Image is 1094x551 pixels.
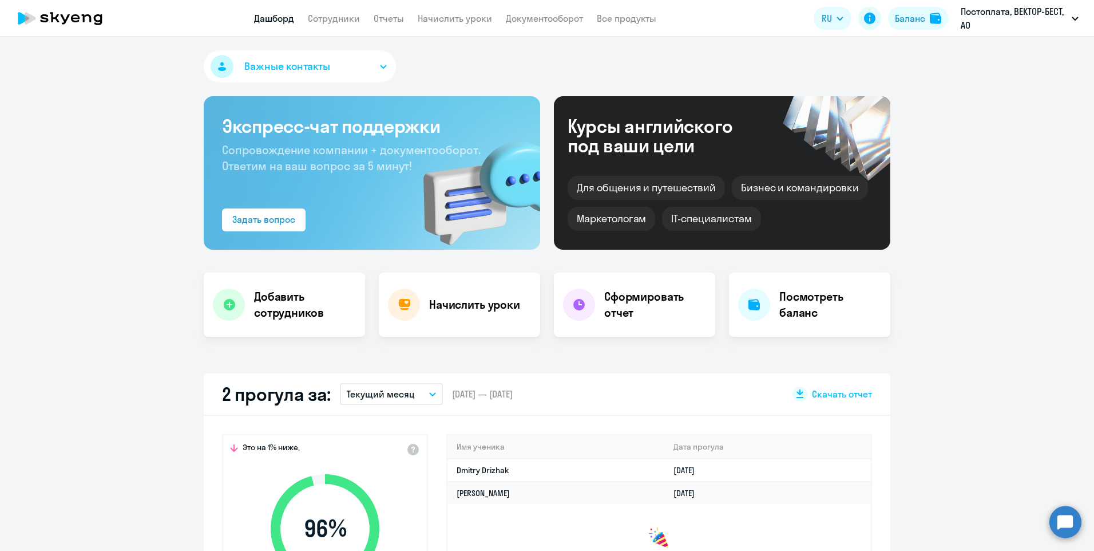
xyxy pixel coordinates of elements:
a: Начислить уроки [418,13,492,24]
button: Задать вопрос [222,208,306,231]
button: Балансbalance [888,7,948,30]
a: [PERSON_NAME] [457,488,510,498]
p: Постоплата, ВЕКТОР-БЕСТ, АО [961,5,1067,32]
a: [DATE] [673,488,704,498]
a: Документооборот [506,13,583,24]
th: Имя ученика [447,435,664,459]
div: Задать вопрос [232,212,295,226]
h3: Экспресс-чат поддержки [222,115,522,137]
div: Для общения и путешествий [568,176,725,200]
img: balance [930,13,941,24]
span: RU [822,11,832,25]
div: Баланс [895,11,925,25]
span: Важные контакты [244,59,330,74]
button: RU [814,7,851,30]
img: congrats [648,527,671,550]
a: Сотрудники [308,13,360,24]
h4: Начислить уроки [429,297,520,313]
div: Курсы английского под ваши цели [568,116,763,155]
div: Бизнес и командировки [732,176,868,200]
h4: Сформировать отчет [604,289,706,321]
span: [DATE] — [DATE] [452,388,513,400]
a: [DATE] [673,465,704,475]
span: Это на 1% ниже, [243,442,300,456]
img: bg-img [407,121,540,250]
p: Текущий месяц [347,387,415,401]
span: 96 % [259,515,391,542]
button: Постоплата, ВЕКТОР-БЕСТ, АО [955,5,1084,32]
a: Отчеты [374,13,404,24]
h4: Добавить сотрудников [254,289,356,321]
div: IT-специалистам [662,207,760,231]
span: Сопровождение компании + документооборот. Ответим на ваш вопрос за 5 минут! [222,143,481,173]
a: Все продукты [597,13,656,24]
h4: Посмотреть баланс [779,289,881,321]
a: Дашборд [254,13,294,24]
button: Текущий месяц [340,383,443,405]
div: Маркетологам [568,207,655,231]
button: Важные контакты [204,50,396,82]
a: Dmitry Drizhak [457,465,509,475]
th: Дата прогула [664,435,871,459]
h2: 2 прогула за: [222,383,331,406]
span: Скачать отчет [812,388,872,400]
